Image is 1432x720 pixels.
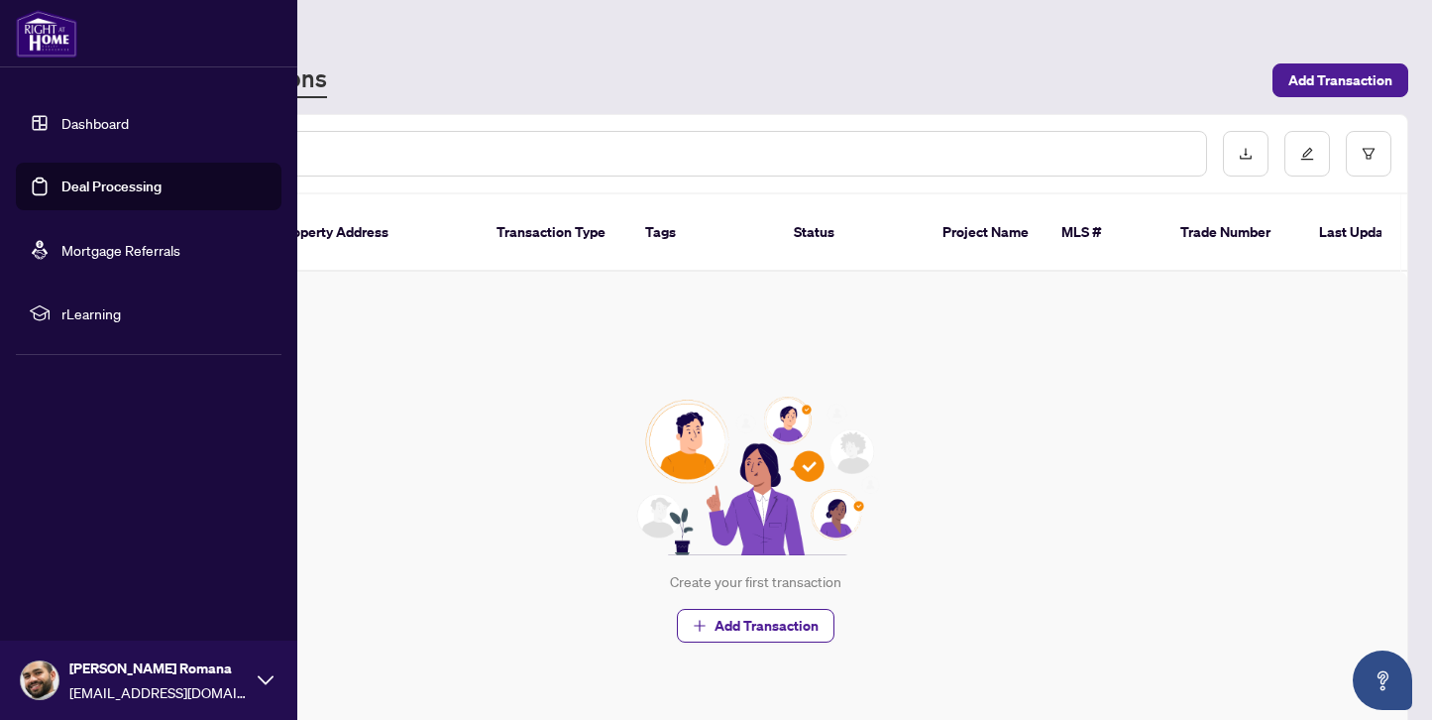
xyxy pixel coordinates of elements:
button: Add Transaction [1272,63,1408,97]
button: Add Transaction [677,609,834,643]
img: logo [16,10,77,58]
span: download [1239,147,1253,161]
th: MLS # [1046,194,1164,272]
a: Mortgage Referrals [61,241,180,259]
button: download [1223,131,1268,177]
div: Create your first transaction [670,571,841,593]
span: [EMAIL_ADDRESS][DOMAIN_NAME] [69,681,248,703]
button: Open asap [1353,651,1412,710]
span: filter [1362,147,1376,161]
th: Tags [629,194,778,272]
th: Property Address [263,194,481,272]
th: Trade Number [1164,194,1303,272]
img: Null State Icon [628,397,884,555]
span: [PERSON_NAME] Romana [69,658,248,679]
a: Deal Processing [61,178,162,195]
th: Status [778,194,927,272]
th: Project Name [927,194,1046,272]
span: edit [1300,147,1314,161]
span: Add Transaction [715,610,819,642]
img: Profile Icon [21,661,58,699]
button: filter [1346,131,1391,177]
span: rLearning [61,302,268,324]
th: Transaction Type [481,194,629,272]
span: plus [693,619,707,633]
button: edit [1284,131,1330,177]
a: Dashboard [61,114,129,132]
span: Add Transaction [1288,64,1392,96]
